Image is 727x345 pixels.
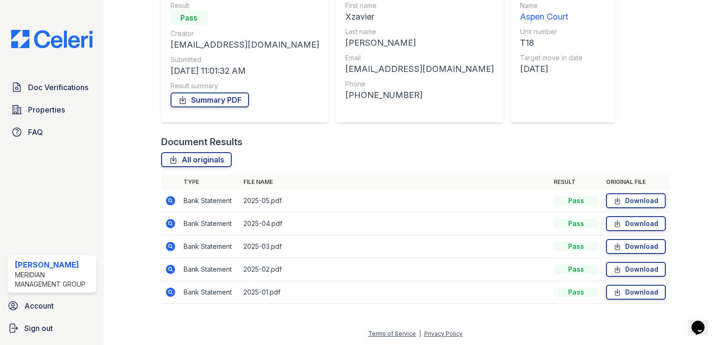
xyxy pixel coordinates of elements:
div: Email [345,53,494,63]
a: Account [4,296,100,315]
td: Bank Statement [180,235,240,258]
th: Original file [602,175,670,190]
div: Pass [554,242,599,251]
a: Privacy Policy [424,330,463,337]
div: Phone [345,79,494,89]
a: Summary PDF [171,92,249,107]
div: Xzavier [345,10,494,23]
div: [EMAIL_ADDRESS][DOMAIN_NAME] [345,63,494,76]
div: | [419,330,421,337]
a: Sign out [4,319,100,338]
div: Creator [171,29,319,38]
a: Doc Verifications [7,78,96,97]
span: Account [24,300,54,311]
div: Aspen Court [520,10,583,23]
a: FAQ [7,123,96,141]
span: Properties [28,104,65,115]
td: Bank Statement [180,190,240,212]
div: Result summary [171,81,319,91]
div: [DATE] 11:01:32 AM [171,64,319,77]
td: 2025-01.pdf [240,281,550,304]
div: Pass [554,265,599,274]
div: Result [171,1,319,10]
td: 2025-03.pdf [240,235,550,258]
a: Name Aspen Court [520,1,583,23]
div: Pass [554,219,599,228]
div: Name [520,1,583,10]
td: 2025-04.pdf [240,212,550,235]
div: Document Results [161,135,242,148]
div: [DATE] [520,63,583,76]
a: Properties [7,100,96,119]
td: 2025-05.pdf [240,190,550,212]
div: Submitted [171,55,319,64]
div: T18 [520,36,583,49]
div: Unit number [520,27,583,36]
img: CE_Logo_Blue-a8612792a0a2168367f1c8372b55b34899dd931a85d93a1a3d3e32e68fde9ad4.png [4,30,100,48]
span: Sign out [24,323,53,334]
span: FAQ [28,127,43,138]
a: Download [606,262,666,277]
a: All originals [161,152,232,167]
div: [PERSON_NAME] [15,259,93,270]
iframe: chat widget [688,308,718,336]
div: First name [345,1,494,10]
a: Download [606,216,666,231]
div: Last name [345,27,494,36]
div: [EMAIL_ADDRESS][DOMAIN_NAME] [171,38,319,51]
span: Doc Verifications [28,82,88,93]
a: Terms of Service [368,330,416,337]
td: Bank Statement [180,281,240,304]
div: Pass [171,10,208,25]
div: [PERSON_NAME] [345,36,494,49]
div: Pass [554,288,599,297]
div: Meridian Management Group [15,270,93,289]
div: Target move in date [520,53,583,63]
td: Bank Statement [180,258,240,281]
div: [PHONE_NUMBER] [345,89,494,102]
th: File name [240,175,550,190]
a: Download [606,193,666,208]
th: Result [550,175,602,190]
th: Type [180,175,240,190]
div: Pass [554,196,599,205]
a: Download [606,239,666,254]
td: Bank Statement [180,212,240,235]
a: Download [606,285,666,300]
td: 2025-02.pdf [240,258,550,281]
